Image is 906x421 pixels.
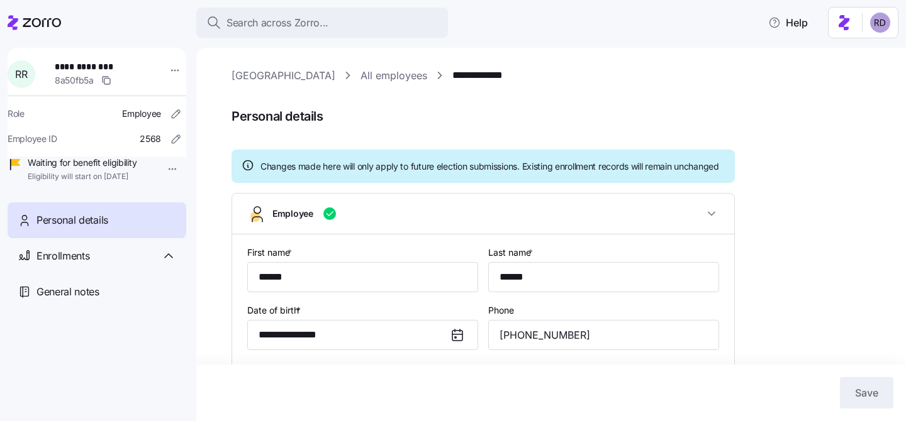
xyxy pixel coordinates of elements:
[272,207,313,220] span: Employee
[855,385,878,400] span: Save
[232,106,888,127] span: Personal details
[55,74,94,87] span: 8a50fb5a
[232,68,335,84] a: [GEOGRAPHIC_DATA]
[8,107,25,120] span: Role
[8,133,57,145] span: Employee ID
[226,15,328,31] span: Search across Zorro...
[232,194,734,234] button: Employee
[870,13,890,33] img: 6d862e07fa9c5eedf81a4422c42283ac
[768,15,808,30] span: Help
[840,377,893,408] button: Save
[15,69,27,79] span: R R
[488,320,719,350] input: Phone
[488,246,535,260] label: Last name
[36,248,89,264] span: Enrollments
[488,361,544,375] label: Tobacco user
[758,10,818,35] button: Help
[28,172,137,182] span: Eligibility will start on [DATE]
[122,107,161,120] span: Employee
[247,246,294,260] label: First name
[247,303,303,317] label: Date of birth
[140,133,161,145] span: 2568
[36,284,99,300] span: General notes
[196,8,448,38] button: Search across Zorro...
[28,156,137,169] span: Waiting for benefit eligibility
[488,303,514,317] label: Phone
[361,68,427,84] a: All employees
[36,212,108,228] span: Personal details
[247,361,277,375] label: Gender
[260,160,719,173] span: Changes made here will only apply to future election submissions. Existing enrollment records wil...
